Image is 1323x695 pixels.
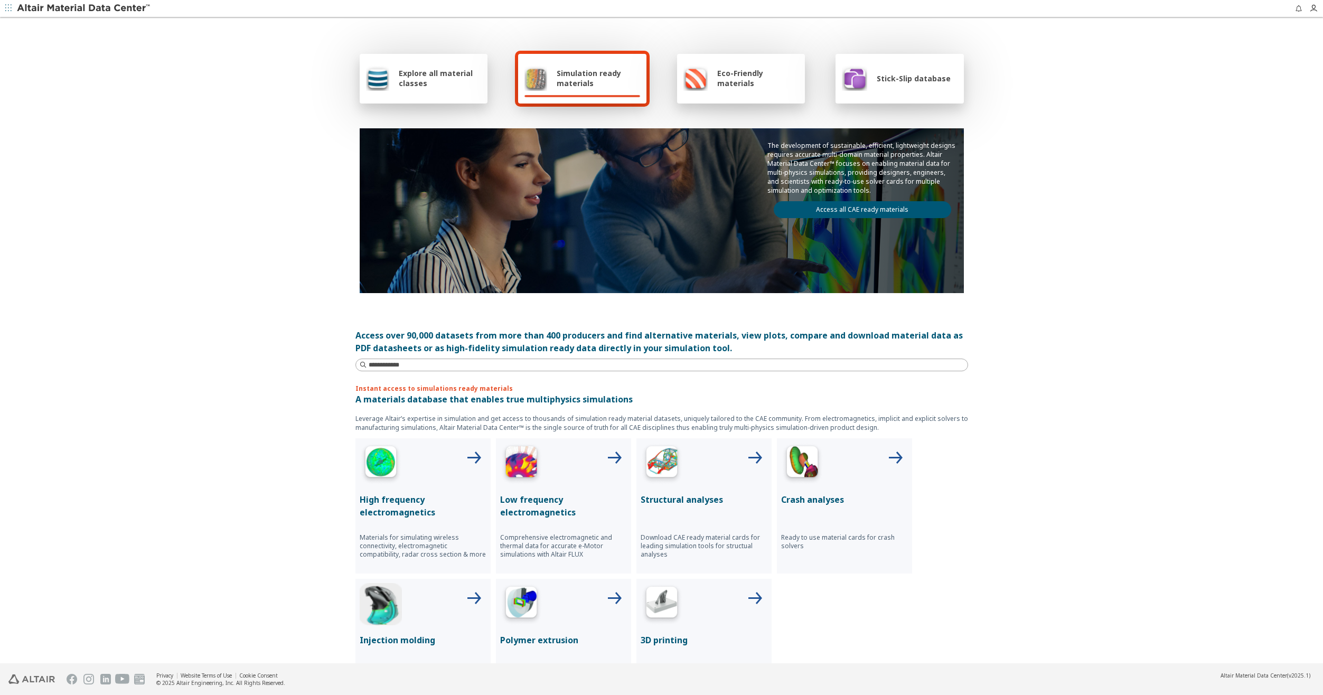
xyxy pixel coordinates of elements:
[355,393,968,406] p: A materials database that enables true multiphysics simulations
[774,201,951,218] a: Access all CAE ready materials
[1221,672,1310,679] div: (v2025.1)
[641,493,767,506] p: Structural analyses
[500,634,627,646] p: Polymer extrusion
[781,533,908,550] p: Ready to use material cards for crash solvers
[500,583,542,625] img: Polymer Extrusion Icon
[500,493,627,519] p: Low frequency electromagnetics
[524,65,547,91] img: Simulation ready materials
[355,384,968,393] p: Instant access to simulations ready materials
[181,672,232,679] a: Website Terms of Use
[17,3,152,14] img: Altair Material Data Center
[781,443,823,485] img: Crash Analyses Icon
[1221,672,1287,679] span: Altair Material Data Center
[500,443,542,485] img: Low Frequency Icon
[641,583,683,625] img: 3D Printing Icon
[399,68,481,88] span: Explore all material classes
[777,438,912,574] button: Crash Analyses IconCrash analysesReady to use material cards for crash solvers
[239,672,278,679] a: Cookie Consent
[641,533,767,559] p: Download CAE ready material cards for leading simulation tools for structual analyses
[360,634,486,646] p: Injection molding
[500,533,627,559] p: Comprehensive electromagnetic and thermal data for accurate e-Motor simulations with Altair FLUX
[360,583,402,625] img: Injection Molding Icon
[781,493,908,506] p: Crash analyses
[683,65,708,91] img: Eco-Friendly materials
[156,679,285,687] div: © 2025 Altair Engineering, Inc. All Rights Reserved.
[557,68,640,88] span: Simulation ready materials
[641,443,683,485] img: Structural Analyses Icon
[355,438,491,574] button: High Frequency IconHigh frequency electromagneticsMaterials for simulating wireless connectivity,...
[717,68,799,88] span: Eco-Friendly materials
[360,493,486,519] p: High frequency electromagnetics
[877,73,951,83] span: Stick-Slip database
[636,438,772,574] button: Structural Analyses IconStructural analysesDownload CAE ready material cards for leading simulati...
[360,443,402,485] img: High Frequency Icon
[842,65,867,91] img: Stick-Slip database
[355,329,968,354] div: Access over 90,000 datasets from more than 400 producers and find alternative materials, view plo...
[366,65,390,91] img: Explore all material classes
[641,634,767,646] p: 3D printing
[767,141,958,195] p: The development of sustainable, efficient, lightweight designs requires accurate multi-domain mat...
[355,414,968,432] p: Leverage Altair’s expertise in simulation and get access to thousands of simulation ready materia...
[360,533,486,559] p: Materials for simulating wireless connectivity, electromagnetic compatibility, radar cross sectio...
[8,674,55,684] img: Altair Engineering
[156,672,173,679] a: Privacy
[496,438,631,574] button: Low Frequency IconLow frequency electromagneticsComprehensive electromagnetic and thermal data fo...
